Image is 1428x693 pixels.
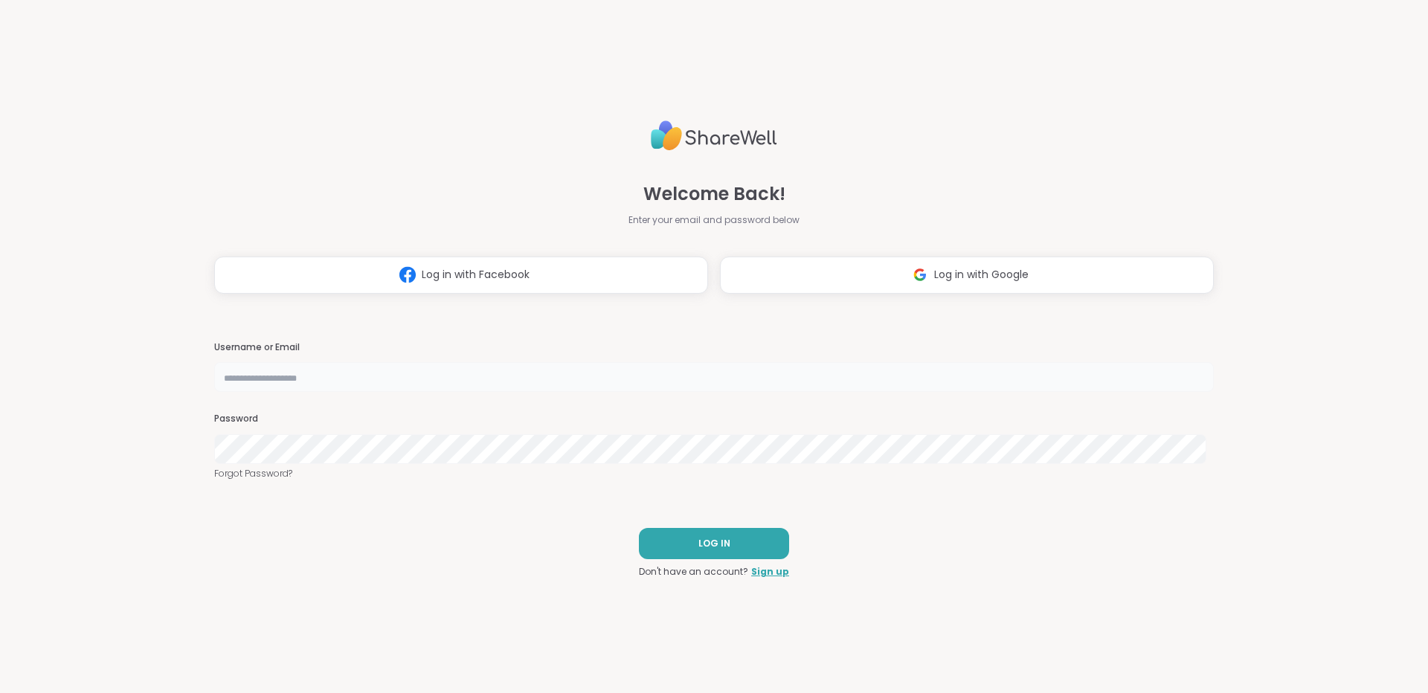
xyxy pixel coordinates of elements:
[214,467,1214,480] a: Forgot Password?
[651,115,777,157] img: ShareWell Logo
[393,261,422,289] img: ShareWell Logomark
[214,341,1214,354] h3: Username or Email
[934,267,1029,283] span: Log in with Google
[643,181,785,207] span: Welcome Back!
[720,257,1214,294] button: Log in with Google
[751,565,789,578] a: Sign up
[628,213,800,227] span: Enter your email and password below
[422,267,530,283] span: Log in with Facebook
[639,528,789,559] button: LOG IN
[214,257,708,294] button: Log in with Facebook
[906,261,934,289] img: ShareWell Logomark
[214,413,1214,425] h3: Password
[639,565,748,578] span: Don't have an account?
[698,537,730,550] span: LOG IN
